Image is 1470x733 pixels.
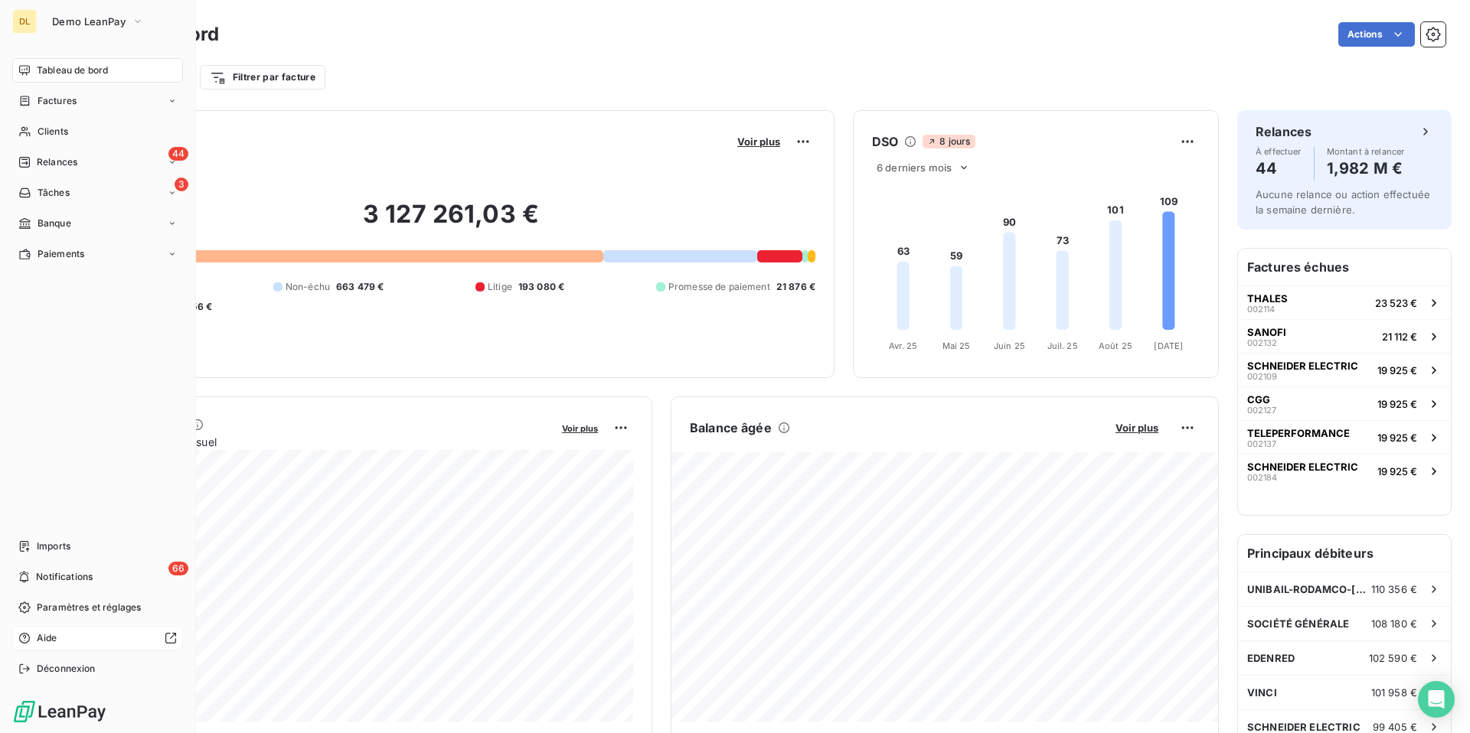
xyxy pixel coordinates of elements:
span: 21 112 € [1382,331,1417,343]
span: 44 [168,147,188,161]
span: 102 590 € [1369,652,1417,664]
span: VINCI [1247,686,1277,699]
span: 002137 [1247,439,1276,448]
span: 99 405 € [1373,721,1417,733]
span: 002109 [1247,372,1277,381]
tspan: Août 25 [1099,340,1132,351]
button: TELEPERFORMANCE00213719 925 € [1238,420,1451,454]
h6: Principaux débiteurs [1238,535,1451,572]
span: 193 080 € [518,280,564,294]
h4: 44 [1256,156,1302,181]
span: Non-échu [286,280,330,294]
span: 3 [175,178,188,191]
span: Aucune relance ou action effectuée la semaine dernière. [1256,188,1430,216]
span: Litige [488,280,512,294]
span: 108 180 € [1371,617,1417,630]
span: 002114 [1247,305,1275,314]
tspan: Juin 25 [994,340,1025,351]
span: EDENRED [1247,652,1295,664]
span: 110 356 € [1371,583,1417,595]
button: Actions [1338,22,1415,47]
span: Déconnexion [37,662,96,676]
button: SANOFI00213221 112 € [1238,319,1451,353]
span: Paramètres et réglages [37,601,141,614]
span: CGG [1247,393,1270,406]
span: 002127 [1247,406,1276,415]
span: Paiements [38,247,84,261]
span: 19 925 € [1377,364,1417,376]
span: Imports [37,539,70,553]
span: 002184 [1247,473,1277,482]
span: Chiffre d'affaires mensuel [87,434,551,450]
h6: Relances [1256,122,1312,141]
span: Tableau de bord [37,64,108,77]
tspan: Juil. 25 [1047,340,1078,351]
span: 66 [168,562,188,575]
h2: 3 127 261,03 € [87,199,815,245]
button: THALES00211423 523 € [1238,285,1451,319]
span: Aide [37,631,57,645]
span: 23 523 € [1375,297,1417,309]
span: THALES [1247,292,1288,305]
h6: Factures échues [1238,249,1451,285]
span: Voir plus [1116,422,1158,434]
a: Aide [12,626,183,650]
span: Notifications [36,570,93,584]
span: 101 958 € [1371,686,1417,699]
span: SCHNEIDER ELECTRIC [1247,360,1358,372]
span: Banque [38,217,71,230]
button: SCHNEIDER ELECTRIC00210919 925 € [1238,353,1451,386]
span: Voir plus [737,135,780,148]
span: 19 925 € [1377,432,1417,444]
span: 21 876 € [776,280,815,294]
span: À effectuer [1256,147,1302,156]
button: CGG00212719 925 € [1238,386,1451,420]
span: UNIBAIL-RODAMCO-[GEOGRAPHIC_DATA] [1247,583,1371,595]
div: DL [12,9,37,34]
span: SCHNEIDER ELECTRIC [1247,721,1361,733]
span: Voir plus [562,423,598,434]
h4: 1,982 M € [1327,156,1405,181]
tspan: Mai 25 [942,340,971,351]
span: Factures [38,94,77,108]
button: Filtrer par facture [200,65,325,90]
span: Montant à relancer [1327,147,1405,156]
h6: Balance âgée [690,419,772,437]
button: Voir plus [1111,421,1163,435]
button: Voir plus [557,421,603,435]
span: SANOFI [1247,326,1286,338]
span: Demo LeanPay [52,15,126,28]
span: SOCIÉTÉ GÉNÉRALE [1247,617,1349,630]
span: Tâches [38,186,70,200]
img: Logo LeanPay [12,699,107,724]
span: 19 925 € [1377,398,1417,410]
span: 663 479 € [336,280,384,294]
div: Open Intercom Messenger [1418,681,1455,718]
button: Voir plus [733,135,785,148]
span: 8 jours [923,135,975,148]
span: 19 925 € [1377,465,1417,477]
h6: DSO [872,132,898,151]
span: SCHNEIDER ELECTRIC [1247,461,1358,473]
span: Clients [38,125,68,138]
tspan: [DATE] [1154,340,1183,351]
span: TELEPERFORMANCE [1247,427,1350,439]
tspan: Avr. 25 [889,340,917,351]
span: 6 derniers mois [877,161,952,174]
span: 002132 [1247,338,1277,347]
span: Promesse de paiement [668,280,770,294]
span: Relances [37,155,77,169]
button: SCHNEIDER ELECTRIC00218419 925 € [1238,454,1451,487]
